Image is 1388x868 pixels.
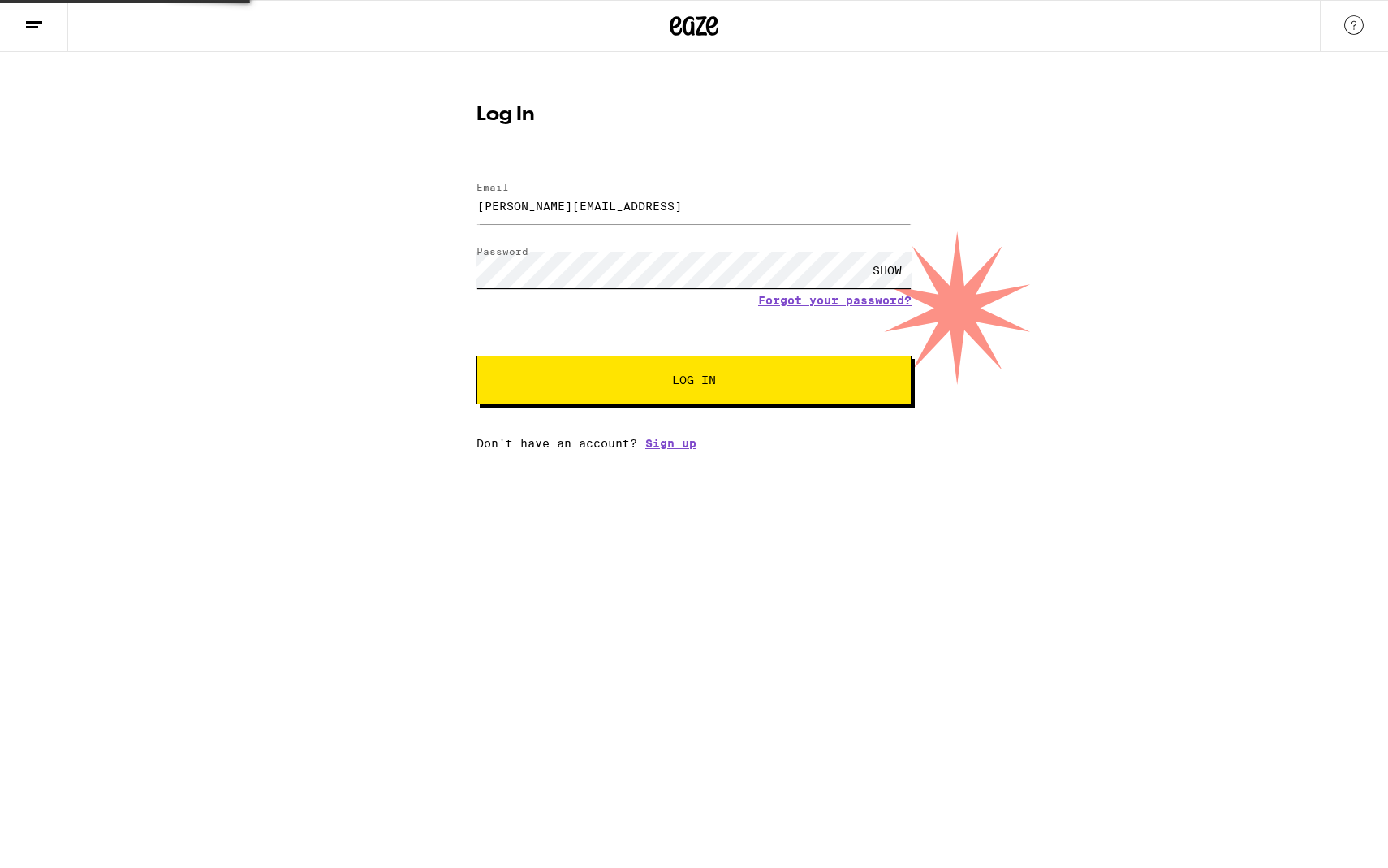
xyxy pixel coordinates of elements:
[476,356,912,404] button: Log In
[476,246,528,257] label: Password
[863,252,912,288] div: SHOW
[672,374,716,386] span: Log In
[645,437,696,450] a: Sign up
[476,437,912,450] div: Don't have an account?
[476,106,912,125] h1: Log In
[476,182,509,192] label: Email
[10,11,117,24] span: Hi. Need any help?
[476,188,912,224] input: Email
[758,294,912,307] a: Forgot your password?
